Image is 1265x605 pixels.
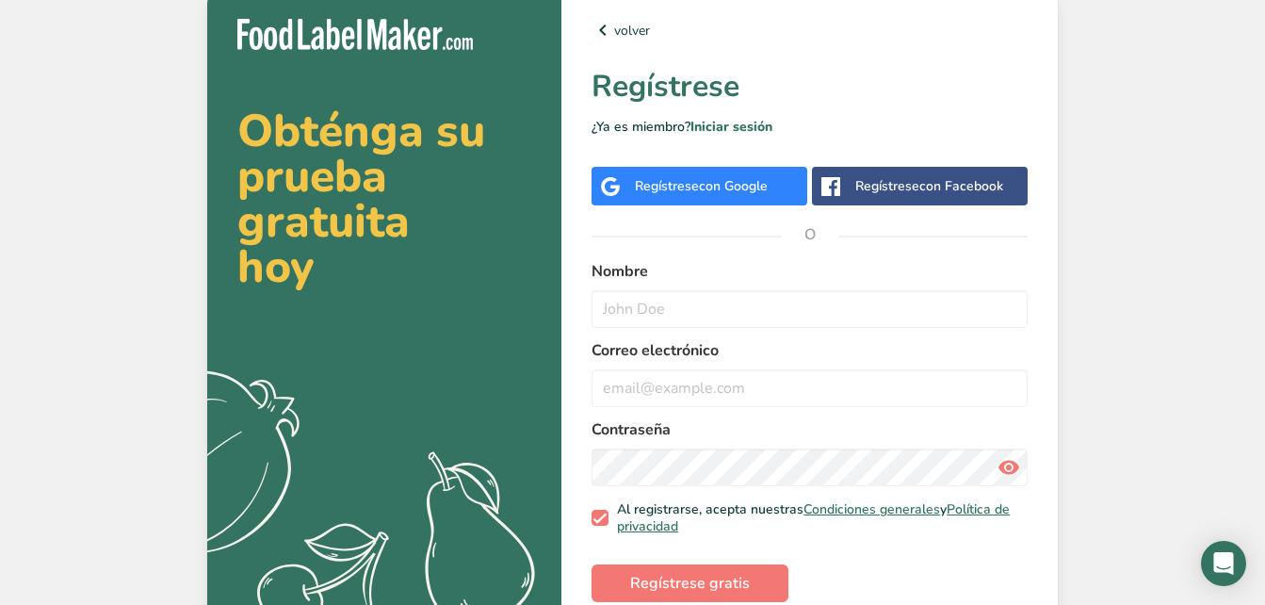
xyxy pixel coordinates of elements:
a: volver [592,19,1028,41]
img: Food Label Maker [237,19,473,50]
label: Contraseña [592,418,1028,441]
span: O [782,206,838,263]
p: ¿Ya es miembro? [592,117,1028,137]
span: con Google [699,177,768,195]
span: Al registrarse, acepta nuestras y [608,501,1021,534]
a: Política de privacidad [617,500,1010,535]
input: email@example.com [592,369,1028,407]
span: con Facebook [919,177,1003,195]
div: Open Intercom Messenger [1201,541,1246,586]
a: Iniciar sesión [690,118,772,136]
button: Regístrese gratis [592,564,788,602]
input: John Doe [592,290,1028,328]
a: Condiciones generales [803,500,940,518]
div: Regístrese [855,176,1003,196]
label: Nombre [592,260,1028,283]
span: Regístrese gratis [630,572,750,595]
label: Correo electrónico [592,339,1028,362]
div: Regístrese [635,176,768,196]
h2: Obténga su prueba gratuita hoy [237,108,531,289]
h1: Regístrese [592,64,1028,109]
